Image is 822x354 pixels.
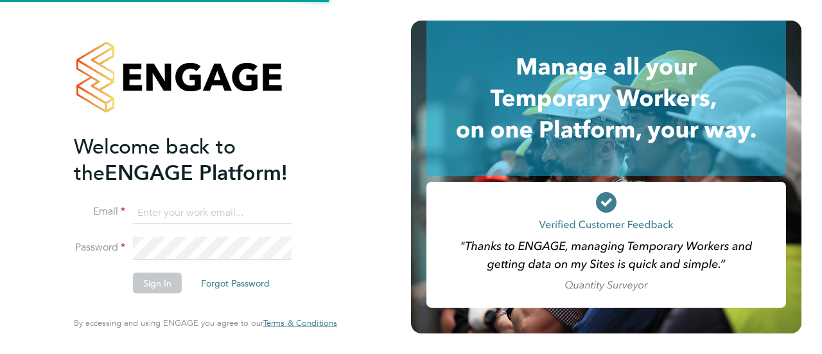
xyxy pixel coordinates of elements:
[191,273,280,294] button: Forgot Password
[74,317,337,328] span: By accessing and using ENGAGE you agree to our
[133,201,292,224] input: Enter your work email...
[263,318,337,328] a: Terms & Conditions
[133,273,182,294] button: Sign In
[263,317,337,328] span: Terms & Conditions
[74,134,236,185] span: Welcome back to the
[74,241,125,254] label: Password
[74,205,125,218] label: Email
[74,133,324,186] h2: ENGAGE Platform!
